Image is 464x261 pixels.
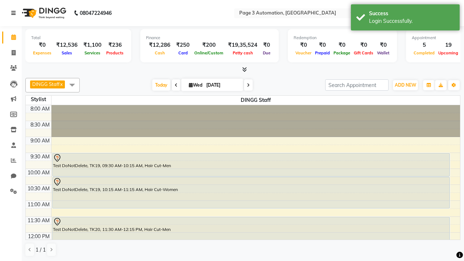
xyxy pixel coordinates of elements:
[31,35,125,41] div: Total
[53,177,449,208] div: Test DoNotDelete, TK19, 10:15 AM-11:15 AM, Hair Cut-Women
[177,50,190,55] span: Card
[104,41,125,49] div: ₹236
[60,50,74,55] span: Sales
[26,201,51,208] div: 11:00 AM
[395,82,416,88] span: ADD NEW
[26,185,51,192] div: 10:30 AM
[26,217,51,224] div: 11:30 AM
[204,80,240,91] input: 2025-10-01
[152,79,170,91] span: Today
[51,96,460,105] span: DINGG Staff
[313,50,332,55] span: Prepaid
[332,50,352,55] span: Package
[29,153,51,161] div: 9:30 AM
[146,35,273,41] div: Finance
[375,41,391,49] div: ₹0
[31,50,53,55] span: Expenses
[369,17,454,25] div: Login Successfully.
[36,246,46,254] span: 1 / 1
[325,79,389,91] input: Search Appointment
[436,41,460,49] div: 19
[26,233,51,240] div: 12:00 PM
[80,3,112,23] b: 08047224946
[80,41,104,49] div: ₹1,100
[261,50,272,55] span: Due
[352,41,375,49] div: ₹0
[294,35,391,41] div: Redemption
[173,41,192,49] div: ₹250
[187,82,204,88] span: Wed
[294,41,313,49] div: ₹0
[29,121,51,129] div: 8:30 AM
[32,81,59,87] span: DINGG Staff
[29,105,51,113] div: 8:00 AM
[146,41,173,49] div: ₹12,286
[192,50,225,55] span: Online/Custom
[231,50,255,55] span: Petty cash
[31,41,53,49] div: ₹0
[313,41,332,49] div: ₹0
[83,50,102,55] span: Services
[352,50,375,55] span: Gift Cards
[18,3,68,23] img: logo
[104,50,125,55] span: Products
[153,50,167,55] span: Cash
[260,41,273,49] div: ₹0
[192,41,225,49] div: ₹200
[53,153,449,176] div: Test DoNotDelete, TK19, 09:30 AM-10:15 AM, Hair Cut-Men
[412,41,436,49] div: 5
[436,50,460,55] span: Upcoming
[375,50,391,55] span: Wallet
[225,41,260,49] div: ₹19,35,524
[53,41,80,49] div: ₹12,536
[26,169,51,177] div: 10:00 AM
[369,10,454,17] div: Success
[332,41,352,49] div: ₹0
[59,81,63,87] a: x
[29,137,51,145] div: 9:00 AM
[412,50,436,55] span: Completed
[393,80,418,90] button: ADD NEW
[53,217,449,240] div: Test DoNotDelete, TK20, 11:30 AM-12:15 PM, Hair Cut-Men
[294,50,313,55] span: Voucher
[26,96,51,103] div: Stylist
